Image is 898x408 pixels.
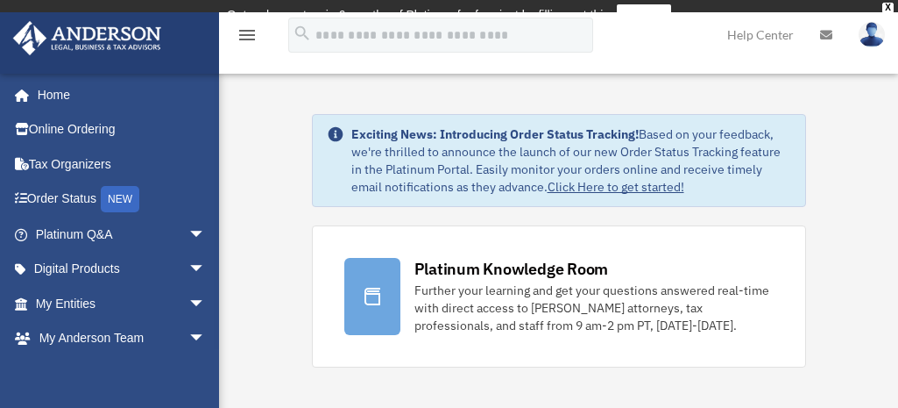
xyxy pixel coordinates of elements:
[414,282,774,334] div: Further your learning and get your questions answered real-time with direct access to [PERSON_NAM...
[293,24,312,43] i: search
[188,252,223,288] span: arrow_drop_down
[859,22,885,47] img: User Pic
[188,321,223,357] span: arrow_drop_down
[414,258,609,280] div: Platinum Knowledge Room
[882,3,894,13] div: close
[188,286,223,322] span: arrow_drop_down
[188,217,223,253] span: arrow_drop_down
[312,225,806,368] a: Platinum Knowledge Room Further your learning and get your questions answered real-time with dire...
[12,252,232,287] a: Digital Productsarrow_drop_down
[8,21,166,55] img: Anderson Advisors Platinum Portal
[12,77,223,112] a: Home
[12,217,232,252] a: Platinum Q&Aarrow_drop_down
[12,321,232,356] a: My Anderson Teamarrow_drop_down
[12,112,232,147] a: Online Ordering
[237,25,258,46] i: menu
[12,182,232,218] a: Order StatusNEW
[548,179,684,195] a: Click Here to get started!
[617,4,671,25] a: survey
[237,31,258,46] a: menu
[12,286,232,321] a: My Entitiesarrow_drop_down
[101,186,139,212] div: NEW
[227,4,610,25] div: Get a chance to win 6 months of Platinum for free just by filling out this
[12,147,232,182] a: Tax Organizers
[351,125,791,196] div: Based on your feedback, we're thrilled to announce the launch of our new Order Status Tracking fe...
[351,126,639,142] strong: Exciting News: Introducing Order Status Tracking!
